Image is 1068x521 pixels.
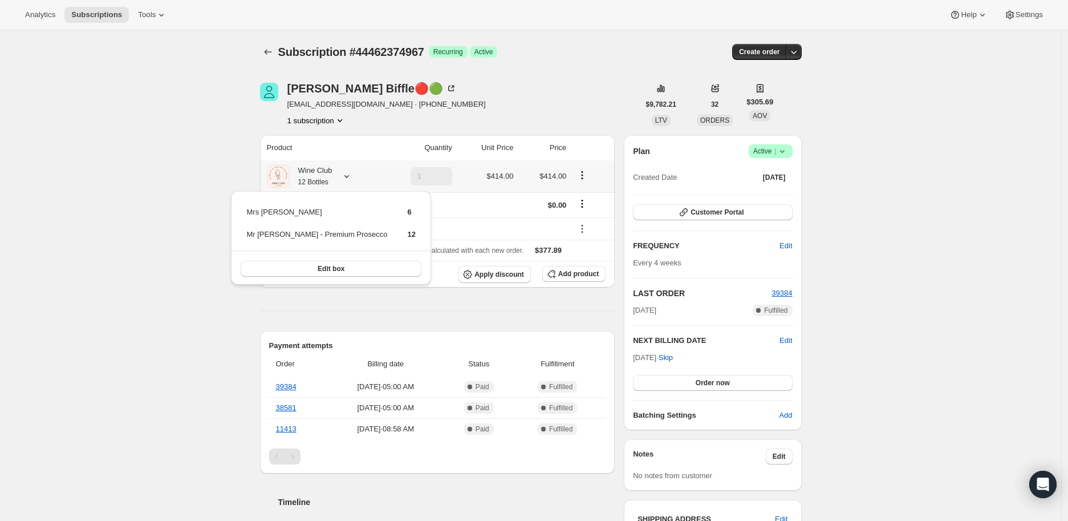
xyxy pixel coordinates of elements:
span: $305.69 [746,96,773,108]
span: Add [779,410,792,421]
span: [DATE] · 05:00 AM [330,381,441,393]
span: | [774,147,776,156]
span: Billing date [330,358,441,370]
span: 12 [408,230,416,239]
span: Christine Biffle🔴🟢 [260,83,278,101]
button: Create order [732,44,786,60]
button: Product actions [573,169,591,181]
button: Analytics [18,7,62,23]
span: LTV [655,116,667,124]
span: Customer Portal [691,208,744,217]
button: Shipping actions [573,197,591,210]
span: [DATE] · 08:58 AM [330,423,441,435]
button: Skip [652,349,680,367]
button: [DATE] [756,169,793,185]
h2: Plan [633,146,650,157]
button: Product actions [287,115,346,126]
nav: Pagination [269,449,606,465]
span: Paid [476,425,489,434]
span: 6 [408,208,412,216]
button: Edit [766,449,793,465]
button: 39384 [771,288,792,299]
small: 12 Bottles [298,178,328,186]
div: Wine Club [290,165,332,188]
img: product img [267,165,290,188]
a: 38581 [276,403,297,412]
button: 32 [704,96,725,112]
button: Customer Portal [633,204,792,220]
span: Subscriptions [71,10,122,19]
button: Edit [779,335,792,346]
button: Order now [633,375,792,391]
span: $0.00 [548,201,567,209]
button: Settings [997,7,1050,23]
td: Mr [PERSON_NAME] - Premium Prosecco [246,228,388,249]
span: Active [474,47,493,56]
span: Recurring [433,47,463,56]
span: Paid [476,403,489,413]
button: Add product [542,266,606,282]
span: Create order [739,47,779,56]
h6: Batching Settings [633,410,779,421]
th: Order [269,352,327,377]
button: $9,782.21 [639,96,683,112]
span: [DATE] · [633,353,673,362]
th: Price [517,135,570,160]
span: Edit box [318,264,344,273]
button: Help [943,7,994,23]
td: Mrs [PERSON_NAME] [246,206,388,227]
span: [EMAIL_ADDRESS][DOMAIN_NAME] · [PHONE_NUMBER] [287,99,486,110]
span: [DATE] [633,305,656,316]
h2: NEXT BILLING DATE [633,335,779,346]
span: Status [448,358,509,370]
span: Analytics [25,10,55,19]
span: Skip [659,352,673,364]
span: [DATE] [763,173,786,182]
span: Fulfilled [549,382,572,391]
span: 32 [711,100,718,109]
span: No notes from customer [633,471,712,480]
span: Tools [138,10,156,19]
span: Paid [476,382,489,391]
span: Created Date [633,172,677,183]
a: 39384 [771,289,792,297]
div: [PERSON_NAME] Biffle🔴🟢 [287,83,457,94]
span: AOV [753,112,767,120]
span: Active [753,146,788,157]
th: Unit Price [456,135,517,160]
span: $414.00 [486,172,513,180]
h2: Payment attempts [269,340,606,352]
h2: Timeline [278,496,615,508]
span: Settings [1016,10,1043,19]
span: Help [961,10,976,19]
span: $414.00 [539,172,566,180]
th: Product [260,135,379,160]
h2: FREQUENCY [633,240,779,252]
span: Add product [558,269,599,278]
span: Subscription #44462374967 [278,46,424,58]
span: $9,782.21 [646,100,676,109]
span: Every 4 weeks [633,259,681,267]
button: Apply discount [458,266,531,283]
a: 39384 [276,382,297,391]
span: Edit [779,240,792,252]
button: Subscriptions [64,7,129,23]
button: Add [772,406,799,425]
th: Quantity [379,135,456,160]
span: Order now [696,378,730,387]
span: Fulfilled [549,403,572,413]
span: Fulfillment [516,358,599,370]
button: Tools [131,7,174,23]
span: [DATE] · 05:00 AM [330,402,441,414]
span: Edit [773,452,786,461]
button: Edit box [241,261,421,277]
a: 11413 [276,425,297,433]
span: ORDERS [700,116,729,124]
span: Fulfilled [764,306,787,315]
button: Subscriptions [260,44,276,60]
h2: LAST ORDER [633,288,771,299]
span: Fulfilled [549,425,572,434]
span: $377.89 [535,246,562,255]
